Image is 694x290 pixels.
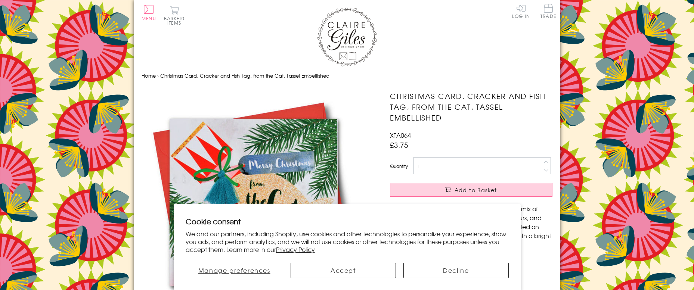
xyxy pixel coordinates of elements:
[512,4,530,18] a: Log In
[186,230,509,253] p: We and our partners, including Shopify, use cookies and other technologies to personalize your ex...
[142,68,552,84] nav: breadcrumbs
[198,266,270,275] span: Manage preferences
[276,245,315,254] a: Privacy Policy
[164,6,185,25] button: Basket0 items
[390,131,411,140] span: XTA064
[142,72,156,79] a: Home
[403,263,509,278] button: Decline
[186,263,283,278] button: Manage preferences
[455,186,497,194] span: Add to Basket
[390,91,552,123] h1: Christmas Card, Cracker and Fish Tag, from the Cat, Tassel Embellished
[157,72,159,79] span: ›
[291,263,396,278] button: Accept
[142,15,156,22] span: Menu
[540,4,556,20] a: Trade
[390,140,408,150] span: £3.75
[167,15,185,26] span: 0 items
[317,7,377,66] img: Claire Giles Greetings Cards
[540,4,556,18] span: Trade
[390,183,552,197] button: Add to Basket
[390,163,408,169] label: Quantity
[142,5,156,21] button: Menu
[160,72,329,79] span: Christmas Card, Cracker and Fish Tag, from the Cat, Tassel Embellished
[186,216,509,227] h2: Cookie consent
